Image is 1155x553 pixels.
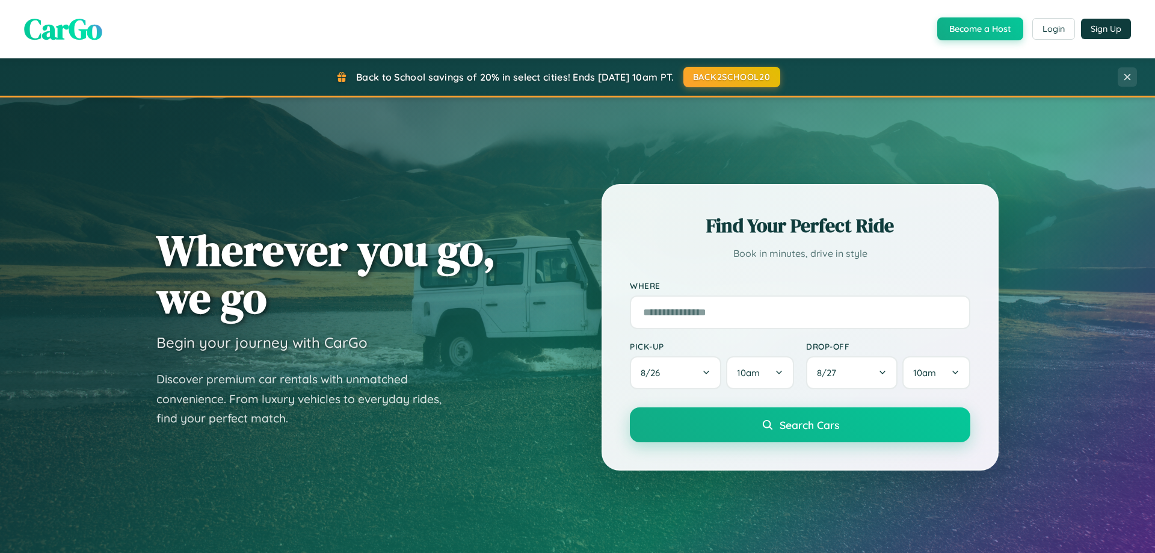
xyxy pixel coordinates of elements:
button: 8/27 [806,356,898,389]
p: Book in minutes, drive in style [630,245,970,262]
h2: Find Your Perfect Ride [630,212,970,239]
button: Login [1032,18,1075,40]
span: 8 / 27 [817,367,842,378]
span: Back to School savings of 20% in select cities! Ends [DATE] 10am PT. [356,71,674,83]
span: 8 / 26 [641,367,666,378]
p: Discover premium car rentals with unmatched convenience. From luxury vehicles to everyday rides, ... [156,369,457,428]
button: Sign Up [1081,19,1131,39]
span: CarGo [24,9,102,49]
span: 10am [737,367,760,378]
button: 10am [902,356,970,389]
span: Search Cars [780,418,839,431]
button: Become a Host [937,17,1023,40]
button: 8/26 [630,356,721,389]
button: Search Cars [630,407,970,442]
button: 10am [726,356,794,389]
h1: Wherever you go, we go [156,226,496,321]
button: BACK2SCHOOL20 [683,67,780,87]
span: 10am [913,367,936,378]
label: Pick-up [630,341,794,351]
h3: Begin your journey with CarGo [156,333,368,351]
label: Drop-off [806,341,970,351]
label: Where [630,280,970,291]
